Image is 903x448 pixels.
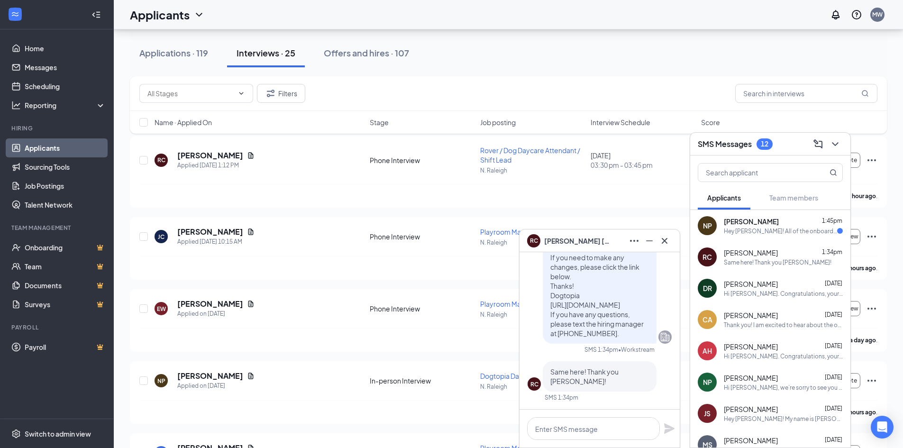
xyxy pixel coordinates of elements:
div: Hi [PERSON_NAME]. Congratulations, your meeting with Dogtopia for Rover / Dog Daycare Attendant /... [724,352,843,360]
svg: Ellipses [866,375,877,386]
a: Applicants [25,138,106,157]
svg: Ellipses [866,155,877,166]
svg: Analysis [11,101,21,110]
svg: ChevronDown [830,138,841,150]
span: Playroom Manager [480,228,539,236]
h1: Applicants [130,7,190,23]
div: Offers and hires · 107 [324,47,409,59]
span: Score [701,118,720,127]
span: 1:34pm [822,248,842,256]
div: Applied [DATE] 10:15 AM [177,237,255,247]
div: 12 [761,140,768,148]
span: [DATE] [825,342,842,349]
svg: Document [247,228,255,236]
a: Scheduling [25,77,106,96]
svg: MagnifyingGlass [861,90,869,97]
span: Stage [370,118,389,127]
span: [DATE] [825,436,842,443]
div: Payroll [11,323,104,331]
span: [PERSON_NAME] [724,217,779,226]
a: OnboardingCrown [25,238,106,257]
a: DocumentsCrown [25,276,106,295]
span: Interview Schedule [591,118,650,127]
div: Hey [PERSON_NAME]! My name is [PERSON_NAME] and I'm the General Manager over at [GEOGRAPHIC_DATA]... [724,415,843,423]
div: SMS 1:34pm [545,393,578,402]
button: Minimize [642,233,657,248]
span: Team members [769,193,818,202]
div: SMS 1:34pm [584,346,618,354]
svg: WorkstreamLogo [10,9,20,19]
b: an hour ago [844,192,876,200]
a: Home [25,39,106,58]
svg: Settings [11,429,21,439]
input: Search applicant [698,164,811,182]
span: [PERSON_NAME] [724,373,778,383]
svg: Document [247,152,255,159]
div: Hiring [11,124,104,132]
svg: ChevronDown [193,9,205,20]
span: [DATE] [825,280,842,287]
div: Switch to admin view [25,429,91,439]
span: [PERSON_NAME] [724,436,778,445]
span: [PERSON_NAME] [724,248,778,257]
div: Phone Interview [370,232,474,241]
p: N. Raleigh [480,238,585,247]
div: MW [872,10,883,18]
div: Phone Interview [370,304,474,313]
span: [PERSON_NAME] [724,342,778,351]
a: TeamCrown [25,257,106,276]
h5: [PERSON_NAME] [177,299,243,309]
input: All Stages [147,88,234,99]
span: Rover / Dog Daycare Attendant / Shift Lead [480,146,580,164]
div: Open Intercom Messenger [871,416,894,439]
p: N. Raleigh [480,166,585,174]
div: Hey [PERSON_NAME]! All of the onboarding tasks are done. I'll see you 9-4 [DATE]! Thanks [724,227,837,235]
svg: Collapse [91,10,101,19]
div: RC [530,380,538,388]
span: [DATE] [825,405,842,412]
div: Interviews · 25 [237,47,295,59]
a: PayrollCrown [25,338,106,357]
span: [PERSON_NAME] [PERSON_NAME] [544,236,611,246]
button: Ellipses [627,233,642,248]
a: Talent Network [25,195,106,214]
button: Cross [657,233,672,248]
div: Applied on [DATE] [177,381,255,391]
span: [PERSON_NAME] [724,404,778,414]
span: Applicants [707,193,741,202]
div: Phone Interview [370,155,474,165]
span: [PERSON_NAME] [724,311,778,320]
span: 03:30 pm - 03:45 pm [591,160,695,170]
div: Applied [DATE] 1:12 PM [177,161,255,170]
h5: [PERSON_NAME] [177,371,243,381]
b: 4 hours ago [845,265,876,272]
div: NP [703,377,712,387]
div: [DATE] [591,151,695,170]
div: Applications · 119 [139,47,208,59]
p: N. Raleigh [480,311,585,319]
button: ChevronDown [828,137,843,152]
div: Reporting [25,101,106,110]
svg: ComposeMessage [812,138,824,150]
svg: Ellipses [866,231,877,242]
span: Name · Applied On [155,118,212,127]
div: JS [704,409,711,418]
svg: Plane [664,423,675,434]
div: CA [702,315,712,324]
div: RC [702,252,712,262]
div: Hi [PERSON_NAME]. Congratulations, your meeting with Dogtopia for Canine Coach / Playroom Attenda... [724,290,843,298]
p: N. Raleigh [480,383,585,391]
svg: Ellipses [629,235,640,247]
a: Messages [25,58,106,77]
input: Search in interviews [735,84,877,103]
div: DR [703,283,712,293]
svg: Company [659,331,671,343]
svg: Notifications [830,9,841,20]
div: RC [157,156,165,164]
span: Playroom Manager [480,300,539,308]
div: Hi [PERSON_NAME], we’re sorry to see you go! Your meeting with Dogtopia for Rover / Dog Daycare A... [724,384,843,392]
a: SurveysCrown [25,295,106,314]
b: a day ago [849,337,876,344]
svg: Ellipses [866,303,877,314]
